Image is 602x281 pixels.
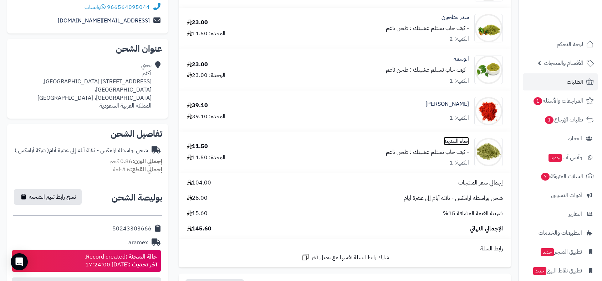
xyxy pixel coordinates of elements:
span: 26.00 [187,194,208,202]
span: تطبيق المتجر [540,247,582,257]
span: التقارير [568,209,582,219]
a: تطبيق المتجرجديد [523,243,598,260]
a: التطبيقات والخدمات [523,224,598,241]
div: الكمية: 1 [449,159,469,167]
div: Record created. [DATE] 17:24:00 [85,253,157,269]
span: 7 [541,173,550,181]
span: وآتس آب [548,152,582,162]
div: aramex [128,239,148,247]
h2: عنوان الشحن [13,45,162,53]
small: - كيف حاب تستلم عشبتك : طحن ناعم [386,24,469,32]
span: 15.60 [187,209,208,218]
span: ضريبة القيمة المضافة 15% [443,209,503,218]
small: - كيف حاب تستلم عشبتك : طحن ناعم [386,66,469,74]
a: التقارير [523,205,598,223]
img: 662dcf8556109d23e0b2203d3962307432-90x90.jpg [475,56,502,84]
h2: تفاصيل الشحن [13,130,162,138]
span: 104.00 [187,179,211,187]
a: [PERSON_NAME] [425,100,469,108]
span: الطلبات [567,77,583,87]
div: الكمية: 2 [449,35,469,43]
button: نسخ رابط تتبع الشحنة [14,189,82,205]
img: logo-2.png [553,5,595,20]
span: جديد [549,154,562,162]
span: شارك رابط السلة نفسها مع عميل آخر [311,254,389,262]
strong: آخر تحديث : [129,260,157,269]
span: نسخ رابط تتبع الشحنة [29,193,76,201]
div: 11.50 [187,142,208,151]
a: العملاء [523,130,598,147]
div: الكمية: 1 [449,114,469,122]
strong: إجمالي الوزن: [132,157,162,166]
a: السلات المتروكة7 [523,168,598,185]
a: تطبيق نقاط البيعجديد [523,262,598,279]
span: المراجعات والأسئلة [533,96,583,106]
small: 0.86 كجم [109,157,162,166]
small: - كيف حاب تستلم عشبتك : طحن ناعم [386,148,469,156]
a: أدوات التسويق [523,187,598,204]
a: [EMAIL_ADDRESS][DOMAIN_NAME] [58,16,150,25]
a: شارك رابط السلة نفسها مع عميل آخر [301,253,389,262]
a: 966564095044 [107,3,150,11]
span: الإجمالي النهائي [470,225,503,233]
span: شحن بواسطة ارامكس - ثلاثة أيام إلى عشرة أيام [404,194,503,202]
strong: حالة الشحنة : [126,253,157,261]
div: شحن بواسطة ارامكس - ثلاثة أيام إلى عشرة أيام [15,146,148,155]
div: الوحدة: 23.00 [187,71,225,79]
span: ( شركة أرامكس ) [15,146,49,155]
div: يحيي أكثم [STREET_ADDRESS] [GEOGRAPHIC_DATA], [GEOGRAPHIC_DATA]، [GEOGRAPHIC_DATA]، [GEOGRAPHIC_D... [13,61,152,110]
span: الأقسام والمنتجات [544,58,583,68]
div: Open Intercom Messenger [11,253,28,270]
div: 23.00 [187,19,208,27]
span: جديد [541,248,554,256]
span: لوحة التحكم [557,39,583,49]
span: طلبات الإرجاع [544,115,583,125]
span: السلات المتروكة [540,171,583,181]
a: طلبات الإرجاع1 [523,111,598,128]
span: العملاء [568,134,582,144]
div: 39.10 [187,102,208,110]
a: سدر مطحون [442,13,469,21]
img: 52cb35e0599eaa4d9a7e328eda3abc3eec-90x90.jpg [475,14,502,42]
small: 6 قطعة [113,165,162,174]
strong: إجمالي القطع: [130,165,162,174]
a: لوحة التحكم [523,36,598,53]
a: حناء المدينة [444,137,469,145]
div: الوحدة: 39.10 [187,113,225,121]
div: الوحدة: 11.50 [187,30,225,38]
a: واتساب [85,3,106,11]
div: 23.00 [187,61,208,69]
a: الطلبات [523,73,598,90]
a: الوسمه [454,55,469,63]
a: المراجعات والأسئلة1 [523,92,598,109]
a: وآتس آبجديد [523,149,598,166]
img: 76e4efb6f7dcb98f769511b0ea7235c587-90x90.jpg [475,97,502,125]
h2: بوليصة الشحن [112,193,162,202]
img: 112ef9eee4a89c3244e3ead3ad496faadfc-90x90.jpg [475,138,502,166]
div: رابط السلة [182,245,508,253]
span: تطبيق نقاط البيع [532,266,582,276]
div: الكمية: 1 [449,77,469,85]
span: إجمالي سعر المنتجات [458,179,503,187]
span: 145.60 [187,225,211,233]
div: 50243303666 [112,225,152,233]
span: 1 [545,116,553,124]
span: 1 [534,97,542,105]
span: جديد [533,267,546,275]
span: التطبيقات والخدمات [539,228,582,238]
div: الوحدة: 11.50 [187,153,225,162]
span: أدوات التسويق [551,190,582,200]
